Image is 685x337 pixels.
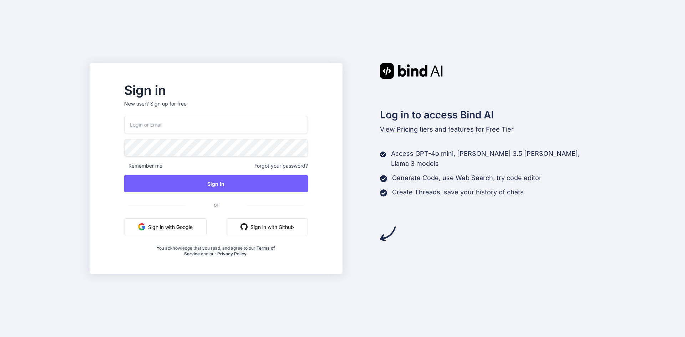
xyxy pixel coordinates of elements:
div: You acknowledge that you read, and agree to our and our [155,241,278,257]
a: Privacy Policy. [217,251,248,256]
div: Sign up for free [150,100,187,107]
img: github [240,223,248,230]
img: Bind AI logo [380,63,443,79]
h2: Log in to access Bind AI [380,107,595,122]
p: Create Threads, save your history of chats [392,187,524,197]
span: or [185,196,247,213]
img: arrow [380,226,396,241]
button: Sign In [124,175,308,192]
p: Access GPT-4o mini, [PERSON_NAME] 3.5 [PERSON_NAME], Llama 3 models [391,149,595,169]
h2: Sign in [124,85,308,96]
span: View Pricing [380,126,418,133]
button: Sign in with Github [227,218,308,235]
img: google [138,223,145,230]
span: Forgot your password? [254,162,308,169]
p: New user? [124,100,308,116]
p: tiers and features for Free Tier [380,124,595,134]
a: Terms of Service [184,245,275,256]
button: Sign in with Google [124,218,207,235]
p: Generate Code, use Web Search, try code editor [392,173,542,183]
input: Login or Email [124,116,308,133]
span: Remember me [124,162,162,169]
